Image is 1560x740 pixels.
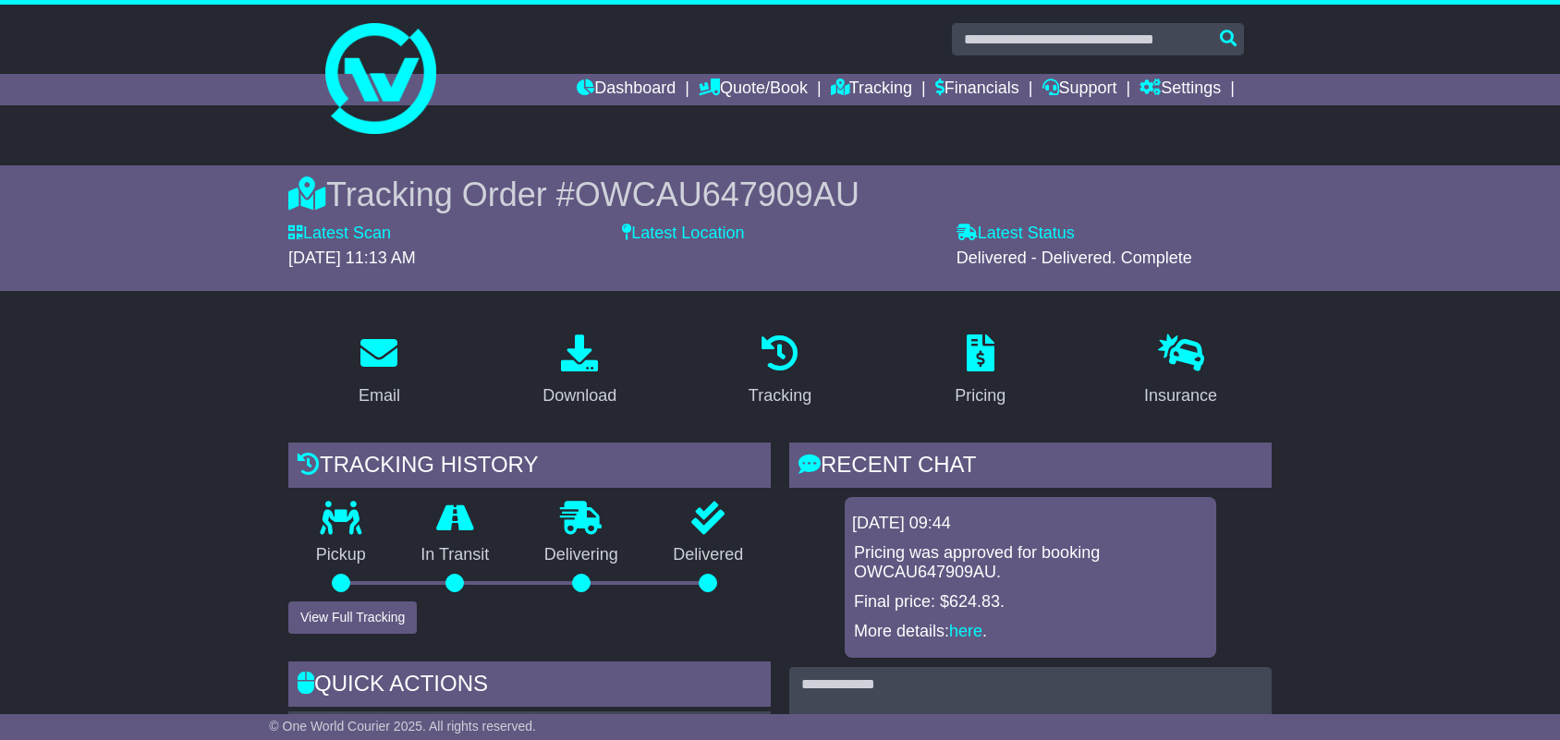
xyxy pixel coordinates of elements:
span: OWCAU647909AU [575,176,859,213]
div: Tracking [749,383,811,408]
a: Insurance [1132,328,1229,415]
div: Pricing [955,383,1005,408]
div: Insurance [1144,383,1217,408]
a: Download [530,328,628,415]
div: Email [359,383,400,408]
a: Quote/Book [699,74,808,105]
p: Delivered [646,545,772,565]
a: Support [1042,74,1117,105]
button: View Full Tracking [288,601,417,634]
div: Quick Actions [288,661,771,711]
p: Pricing was approved for booking OWCAU647909AU. [854,543,1207,583]
a: Dashboard [577,74,676,105]
a: Pricing [943,328,1018,415]
span: [DATE] 11:13 AM [288,249,416,267]
span: © One World Courier 2025. All rights reserved. [269,719,536,734]
div: Download [542,383,616,408]
p: Delivering [517,545,646,565]
p: Pickup [288,545,394,565]
a: Settings [1140,74,1221,105]
p: Final price: $624.83. [854,592,1207,613]
label: Latest Status [957,224,1075,244]
div: Tracking Order # [288,175,1272,214]
div: RECENT CHAT [789,443,1272,492]
a: Financials [935,74,1019,105]
a: Tracking [831,74,912,105]
div: [DATE] 09:44 [852,514,1209,534]
label: Latest Location [622,224,744,244]
p: More details: . [854,622,1207,642]
label: Latest Scan [288,224,391,244]
a: Tracking [737,328,823,415]
a: here [949,622,982,640]
span: Delivered - Delivered. Complete [957,249,1192,267]
p: In Transit [394,545,518,565]
a: Email [347,328,412,415]
div: Tracking history [288,443,771,492]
